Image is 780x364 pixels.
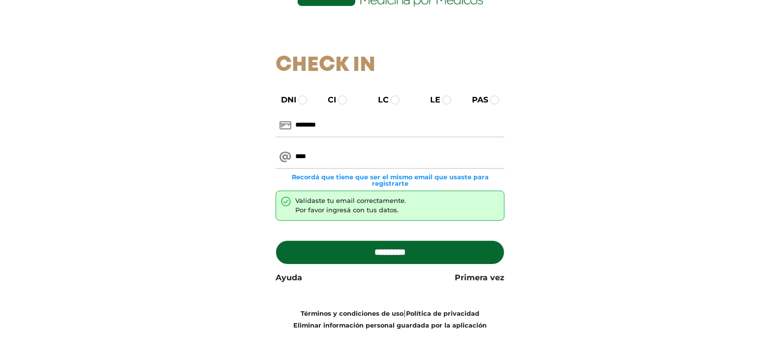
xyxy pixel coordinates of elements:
small: Recordá que tiene que ser el mismo email que usaste para registrarte [276,174,504,187]
a: Ayuda [276,272,302,284]
a: Términos y condiciones de uso [301,310,404,317]
label: LC [369,94,389,106]
div: | [268,307,512,331]
a: Primera vez [455,272,504,284]
div: Validaste tu email correctamente. Por favor ingresá con tus datos. [295,196,406,215]
label: CI [319,94,336,106]
label: PAS [463,94,488,106]
a: Política de privacidad [406,310,479,317]
label: DNI [272,94,296,106]
h1: Check In [276,53,504,78]
a: Eliminar información personal guardada por la aplicación [293,322,487,329]
label: LE [421,94,440,106]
